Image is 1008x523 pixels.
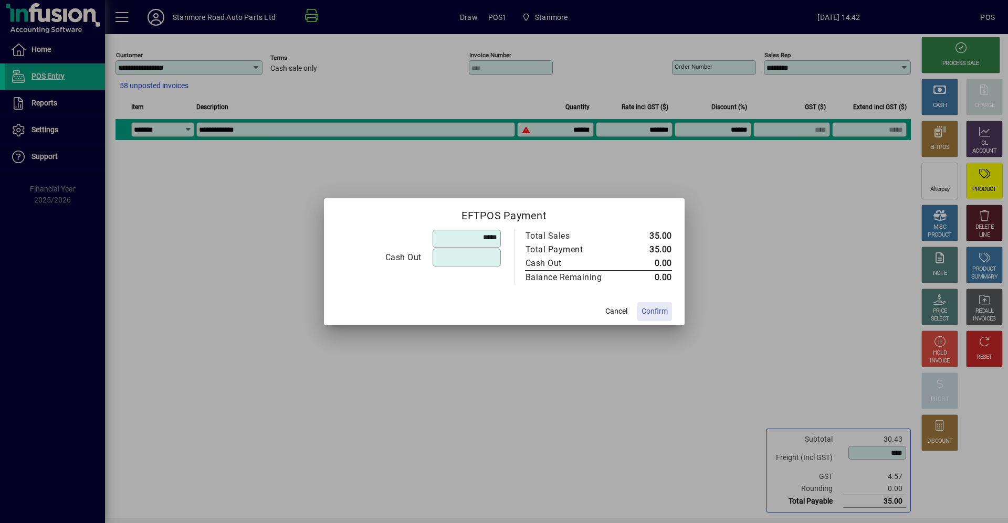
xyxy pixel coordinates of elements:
[337,251,422,264] div: Cash Out
[605,306,627,317] span: Cancel
[526,271,614,284] div: Balance Remaining
[624,270,672,284] td: 0.00
[324,198,685,229] h2: EFTPOS Payment
[600,302,633,321] button: Cancel
[525,229,624,243] td: Total Sales
[525,243,624,257] td: Total Payment
[526,257,614,270] div: Cash Out
[637,302,672,321] button: Confirm
[642,306,668,317] span: Confirm
[624,257,672,271] td: 0.00
[624,243,672,257] td: 35.00
[624,229,672,243] td: 35.00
